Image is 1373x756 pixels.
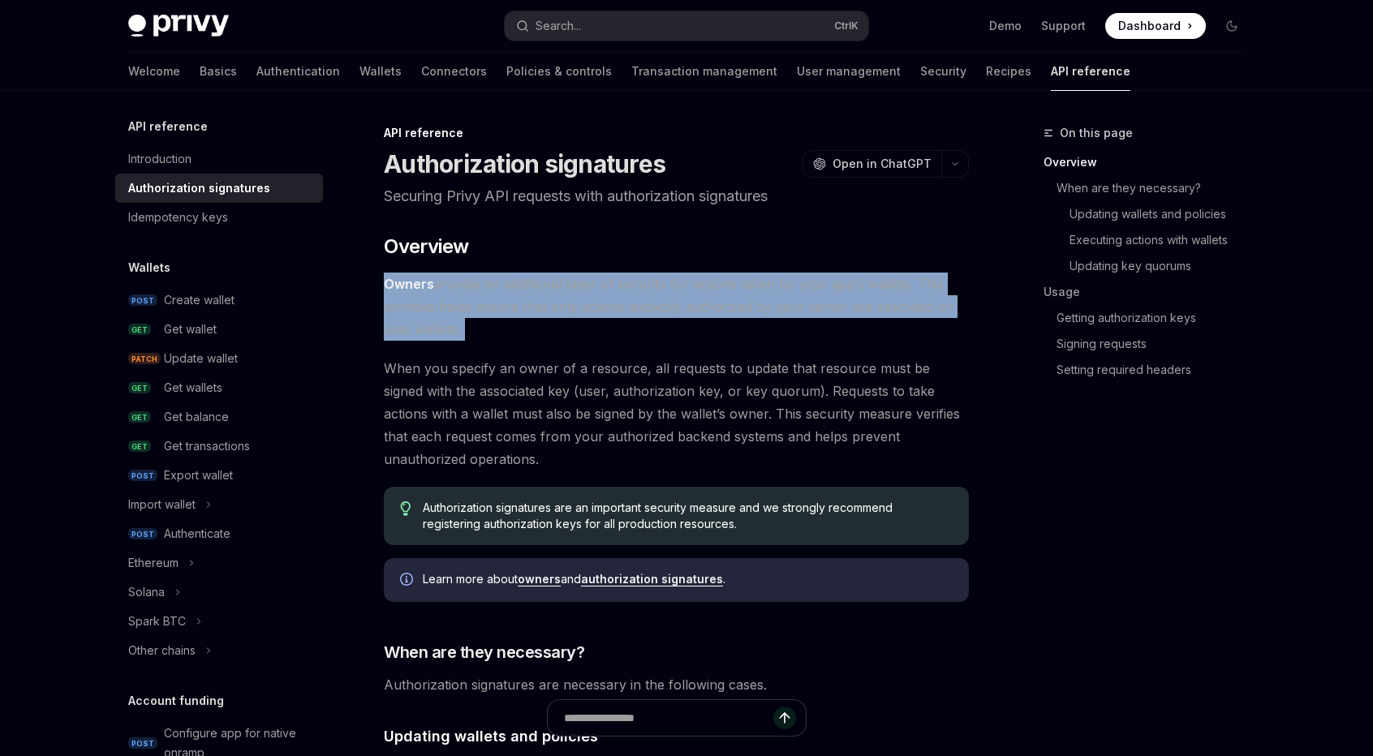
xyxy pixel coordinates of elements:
[164,378,222,397] div: Get wallets
[115,373,323,402] a: GETGet wallets
[1051,52,1130,91] a: API reference
[833,156,932,172] span: Open in ChatGPT
[128,178,270,198] div: Authorization signatures
[128,117,208,136] h5: API reference
[400,501,411,516] svg: Tip
[164,320,217,339] div: Get wallet
[1219,13,1245,39] button: Toggle dark mode
[128,208,228,227] div: Idempotency keys
[115,519,323,548] a: POSTAuthenticate
[506,52,612,91] a: Policies & controls
[536,16,581,36] div: Search...
[128,440,151,453] span: GET
[128,149,192,169] div: Introduction
[384,125,969,141] div: API reference
[164,349,238,368] div: Update wallet
[384,273,969,341] span: provide an additional layer of security for actions taken by your app’s wallets. This primitive h...
[1041,18,1086,34] a: Support
[1044,149,1258,175] a: Overview
[384,276,434,293] a: Owners
[128,737,157,750] span: POST
[200,52,237,91] a: Basics
[631,52,777,91] a: Transaction management
[128,411,151,423] span: GET
[115,461,323,490] a: POSTExport wallet
[128,353,161,365] span: PATCH
[164,524,230,543] div: Authenticate
[803,150,941,178] button: Open in ChatGPT
[115,174,323,203] a: Authorization signatures
[384,149,665,178] h1: Authorization signatures
[384,641,584,664] span: When are they necessary?
[773,707,796,729] button: Send message
[505,11,868,41] button: Search...CtrlK
[1057,357,1258,383] a: Setting required headers
[128,294,157,307] span: POST
[164,290,235,310] div: Create wallet
[128,15,229,37] img: dark logo
[115,315,323,344] a: GETGet wallet
[164,436,250,456] div: Get transactions
[1070,253,1258,279] a: Updating key quorums
[256,52,340,91] a: Authentication
[115,203,323,232] a: Idempotency keys
[115,432,323,461] a: GETGet transactions
[423,500,953,532] span: Authorization signatures are an important security measure and we strongly recommend registering ...
[400,573,416,589] svg: Info
[128,582,165,602] div: Solana
[518,572,561,586] a: owners
[128,528,157,540] span: POST
[384,673,969,696] span: Authorization signatures are necessary in the following cases.
[1057,305,1258,331] a: Getting authorization keys
[164,407,229,427] div: Get balance
[797,52,901,91] a: User management
[128,612,186,631] div: Spark BTC
[1118,18,1181,34] span: Dashboard
[1057,175,1258,201] a: When are they necessary?
[128,553,179,573] div: Ethereum
[115,144,323,174] a: Introduction
[128,641,196,660] div: Other chains
[1044,279,1258,305] a: Usage
[423,571,953,587] span: Learn more about and .
[581,572,723,586] a: authorization signatures
[1060,123,1133,143] span: On this page
[384,357,969,470] span: When you specify an owner of a resource, all requests to update that resource must be signed with...
[421,52,487,91] a: Connectors
[1105,13,1206,39] a: Dashboard
[115,344,323,373] a: PATCHUpdate wallet
[115,402,323,432] a: GETGet balance
[986,52,1031,91] a: Recipes
[359,52,402,91] a: Wallets
[384,185,969,208] p: Securing Privy API requests with authorization signatures
[128,495,196,514] div: Import wallet
[920,52,966,91] a: Security
[834,19,859,32] span: Ctrl K
[1057,331,1258,357] a: Signing requests
[128,382,151,394] span: GET
[989,18,1022,34] a: Demo
[1070,227,1258,253] a: Executing actions with wallets
[128,258,170,277] h5: Wallets
[384,234,468,260] span: Overview
[115,286,323,315] a: POSTCreate wallet
[128,52,180,91] a: Welcome
[164,466,233,485] div: Export wallet
[128,324,151,336] span: GET
[1070,201,1258,227] a: Updating wallets and policies
[128,470,157,482] span: POST
[128,691,224,711] h5: Account funding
